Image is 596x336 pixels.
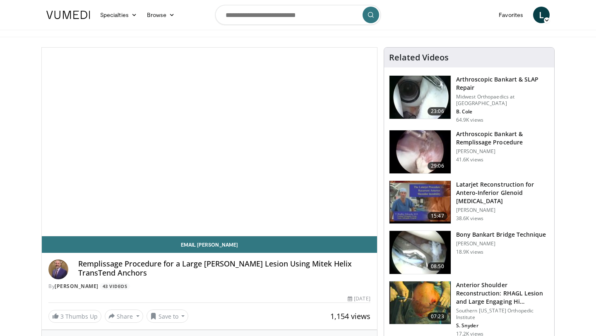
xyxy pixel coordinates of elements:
p: [PERSON_NAME] [456,207,549,214]
p: S. Snyder [456,322,549,329]
h3: Arthroscopic Bankart & Remplissage Procedure [456,130,549,146]
p: 64.9K views [456,117,483,123]
div: By [48,283,370,290]
p: Southern [US_STATE] Orthopedic Institute [456,307,549,321]
p: [PERSON_NAME] [456,148,549,155]
a: 08:50 Bony Bankart Bridge Technique [PERSON_NAME] 18.9K views [389,230,549,274]
a: Email [PERSON_NAME] [42,236,377,253]
img: cole_0_3.png.150x105_q85_crop-smart_upscale.jpg [389,76,451,119]
h4: Remplissage Procedure for a Large [PERSON_NAME] Lesion Using Mitek Helix TransTend Anchors [78,259,370,277]
span: 23:06 [428,107,447,115]
h3: Bony Bankart Bridge Technique [456,230,546,239]
p: [PERSON_NAME] [456,240,546,247]
p: Midwest Orthopaedics at [GEOGRAPHIC_DATA] [456,94,549,107]
a: L [533,7,550,23]
a: 3 Thumbs Up [48,310,101,323]
video-js: Video Player [42,48,377,236]
span: 3 [60,312,64,320]
img: 38708_0000_3.png.150x105_q85_crop-smart_upscale.jpg [389,181,451,224]
p: 41.6K views [456,156,483,163]
h3: Arthroscopic Bankart & SLAP Repair [456,75,549,92]
button: Save to [147,310,189,323]
img: 280119_0004_1.png.150x105_q85_crop-smart_upscale.jpg [389,231,451,274]
button: Share [105,310,143,323]
h3: Latarjet Reconstruction for Antero-Inferior Glenoid [MEDICAL_DATA] [456,180,549,205]
img: eolv1L8ZdYrFVOcH4xMDoxOjBrO-I4W8.150x105_q85_crop-smart_upscale.jpg [389,281,451,324]
div: [DATE] [348,295,370,302]
p: 38.6K views [456,215,483,222]
a: 43 Videos [100,283,130,290]
h4: Related Videos [389,53,449,62]
a: [PERSON_NAME] [55,283,99,290]
a: 23:06 Arthroscopic Bankart & SLAP Repair Midwest Orthopaedics at [GEOGRAPHIC_DATA] B. Cole 64.9K ... [389,75,549,123]
span: 08:50 [428,262,447,271]
a: Specialties [95,7,142,23]
img: VuMedi Logo [46,11,90,19]
a: Favorites [494,7,528,23]
span: 1,154 views [330,311,370,321]
img: wolf_3.png.150x105_q85_crop-smart_upscale.jpg [389,130,451,173]
span: 15:47 [428,212,447,220]
p: B. Cole [456,108,549,115]
span: 07:23 [428,312,447,321]
img: Avatar [48,259,68,279]
a: 29:06 Arthroscopic Bankart & Remplissage Procedure [PERSON_NAME] 41.6K views [389,130,549,174]
span: 29:06 [428,162,447,170]
p: 18.9K views [456,249,483,255]
a: Browse [142,7,180,23]
a: 15:47 Latarjet Reconstruction for Antero-Inferior Glenoid [MEDICAL_DATA] [PERSON_NAME] 38.6K views [389,180,549,224]
input: Search topics, interventions [215,5,381,25]
h3: Anterior Shoulder Reconstruction: RHAGL Lesion and Large Engaging Hi… [456,281,549,306]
